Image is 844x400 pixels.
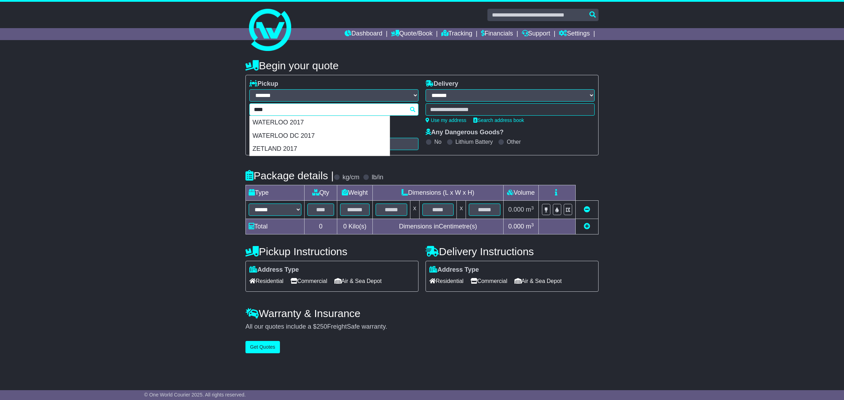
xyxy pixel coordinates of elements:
[245,308,599,319] h4: Warranty & Insurance
[249,266,299,274] label: Address Type
[531,222,534,227] sup: 3
[481,28,513,40] a: Financials
[426,129,504,136] label: Any Dangerous Goods?
[345,28,382,40] a: Dashboard
[508,223,524,230] span: 0.000
[249,103,418,116] typeahead: Please provide city
[507,138,521,145] label: Other
[316,323,327,330] span: 250
[503,185,538,201] td: Volume
[343,223,347,230] span: 0
[334,276,382,286] span: Air & Sea Depot
[514,276,562,286] span: Air & Sea Depot
[526,206,534,213] span: m
[426,117,466,123] a: Use my address
[434,138,441,145] label: No
[305,185,337,201] td: Qty
[245,246,418,257] h4: Pickup Instructions
[245,323,599,331] div: All our quotes include a $ FreightSafe warranty.
[531,205,534,211] sup: 3
[245,60,599,71] h4: Begin your quote
[144,392,246,398] span: © One World Courier 2025. All rights reserved.
[337,219,373,234] td: Kilo(s)
[426,246,599,257] h4: Delivery Instructions
[457,201,466,219] td: x
[290,276,327,286] span: Commercial
[372,185,503,201] td: Dimensions (L x W x H)
[441,28,472,40] a: Tracking
[391,28,433,40] a: Quote/Book
[249,276,283,286] span: Residential
[305,219,337,234] td: 0
[410,201,419,219] td: x
[559,28,590,40] a: Settings
[372,174,383,181] label: lb/in
[245,341,280,353] button: Get Quotes
[508,206,524,213] span: 0.000
[426,80,458,88] label: Delivery
[584,206,590,213] a: Remove this item
[337,185,373,201] td: Weight
[429,266,479,274] label: Address Type
[246,219,305,234] td: Total
[343,174,359,181] label: kg/cm
[473,117,524,123] a: Search address book
[455,138,493,145] label: Lithium Battery
[372,219,503,234] td: Dimensions in Centimetre(s)
[522,28,550,40] a: Support
[250,116,390,129] div: WATERLOO 2017
[245,170,334,181] h4: Package details |
[250,142,390,156] div: ZETLAND 2017
[526,223,534,230] span: m
[250,129,390,143] div: WATERLOO DC 2017
[471,276,507,286] span: Commercial
[584,223,590,230] a: Add new item
[246,185,305,201] td: Type
[249,80,278,88] label: Pickup
[429,276,463,286] span: Residential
